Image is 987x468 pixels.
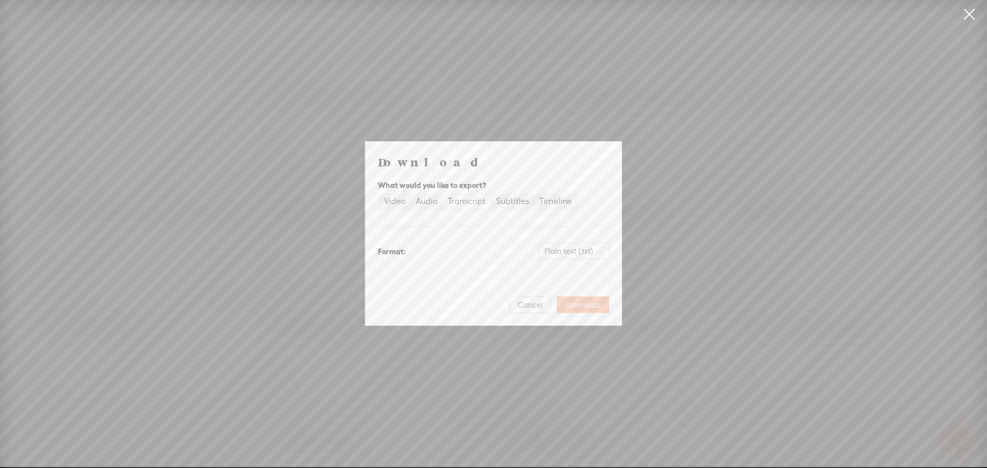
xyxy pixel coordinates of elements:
[496,194,529,209] div: Subtitles
[416,194,437,209] div: Audio
[448,194,486,209] div: Transcript
[544,244,603,259] span: Plain text (.txt)
[378,193,578,210] div: segmented control
[565,300,601,310] span: Download
[518,300,542,310] span: Cancel
[509,296,551,313] button: Cancel
[539,194,572,209] div: Timeline
[378,246,406,258] div: Format:
[557,296,609,313] button: Download
[384,194,406,209] div: Video
[378,154,609,170] h4: Download
[378,179,609,192] div: What would you like to export?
